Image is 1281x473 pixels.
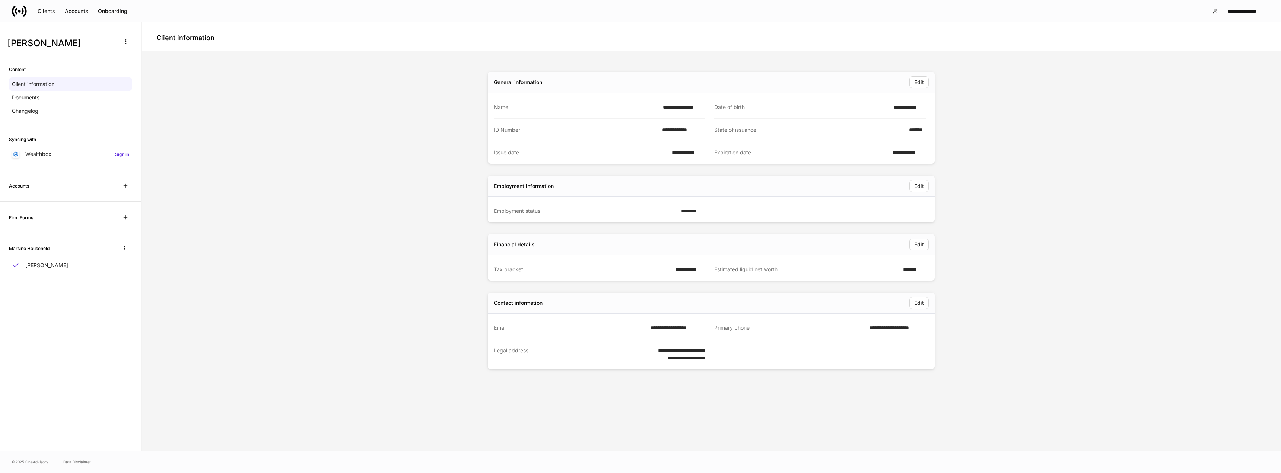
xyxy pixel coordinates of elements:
div: Tax bracket [494,266,671,273]
h6: Sign in [115,151,129,158]
div: State of issuance [714,126,905,134]
button: Onboarding [93,5,132,17]
a: Documents [9,91,132,104]
div: Legal address [494,347,634,362]
button: Edit [909,76,929,88]
p: [PERSON_NAME] [25,262,68,269]
div: Name [494,103,658,111]
p: Changelog [12,107,38,115]
button: Edit [909,180,929,192]
div: Onboarding [98,9,127,14]
a: Client information [9,77,132,91]
h6: Syncing with [9,136,36,143]
h3: [PERSON_NAME] [7,37,115,49]
div: Employment information [494,182,554,190]
div: Expiration date [714,149,888,156]
div: Edit [914,242,924,247]
div: General information [494,79,542,86]
p: Wealthbox [25,150,51,158]
a: Changelog [9,104,132,118]
div: Edit [914,80,924,85]
div: Estimated liquid net worth [714,266,899,273]
h6: Accounts [9,182,29,189]
div: Financial details [494,241,535,248]
a: WealthboxSign in [9,147,132,161]
div: Clients [38,9,55,14]
button: Edit [909,297,929,309]
button: Edit [909,239,929,250]
h4: Client information [156,33,214,42]
div: Contact information [494,299,543,307]
div: ID Number [494,126,658,134]
p: Client information [12,80,54,88]
a: Data Disclaimer [63,459,91,465]
button: Clients [33,5,60,17]
h6: Firm Forms [9,214,33,221]
div: Email [494,324,646,332]
a: [PERSON_NAME] [9,259,132,272]
div: Primary phone [714,324,865,332]
div: Edit [914,300,924,306]
div: Issue date [494,149,667,156]
span: © 2025 OneAdvisory [12,459,48,465]
div: Accounts [65,9,88,14]
button: Accounts [60,5,93,17]
div: Employment status [494,207,677,215]
h6: Content [9,66,26,73]
p: Documents [12,94,39,101]
div: Date of birth [714,103,889,111]
h6: Marsino Household [9,245,50,252]
div: Edit [914,183,924,189]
